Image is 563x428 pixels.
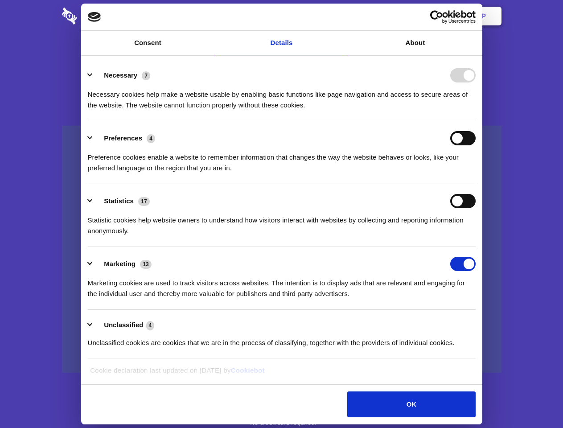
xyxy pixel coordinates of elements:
a: Contact [362,2,403,30]
img: logo-wordmark-white-trans-d4663122ce5f474addd5e946df7df03e33cb6a1c49d2221995e7729f52c070b2.svg [62,8,138,25]
h4: Auto-redaction of sensitive data, encrypted data sharing and self-destructing private chats. Shar... [62,81,501,111]
button: Necessary (7) [88,68,156,82]
label: Necessary [104,71,137,79]
iframe: Drift Widget Chat Controller [518,383,552,417]
div: Marketing cookies are used to track visitors across websites. The intention is to display ads tha... [88,271,476,299]
a: Usercentrics Cookiebot - opens in a new window [398,10,476,24]
button: Marketing (13) [88,257,157,271]
div: Unclassified cookies are cookies that we are in the process of classifying, together with the pro... [88,331,476,348]
a: Consent [81,31,215,55]
button: Statistics (17) [88,194,156,208]
a: Pricing [262,2,300,30]
a: Wistia video thumbnail [62,126,501,373]
div: Cookie declaration last updated on [DATE] by [83,365,480,383]
div: Statistic cookies help website owners to understand how visitors interact with websites by collec... [88,208,476,236]
a: About [349,31,482,55]
a: Login [404,2,443,30]
label: Marketing [104,260,136,267]
a: Details [215,31,349,55]
a: Cookiebot [231,366,265,374]
label: Statistics [104,197,134,205]
div: Preference cookies enable a website to remember information that changes the way the website beha... [88,145,476,173]
span: 17 [138,197,150,206]
h1: Eliminate Slack Data Loss. [62,40,501,72]
span: 4 [146,321,155,330]
button: Unclassified (4) [88,320,160,331]
span: 4 [147,134,155,143]
span: 7 [142,71,150,80]
label: Preferences [104,134,142,142]
div: Necessary cookies help make a website usable by enabling basic functions like page navigation and... [88,82,476,111]
span: 13 [140,260,152,269]
button: OK [347,391,475,417]
img: logo [88,12,101,22]
button: Preferences (4) [88,131,161,145]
